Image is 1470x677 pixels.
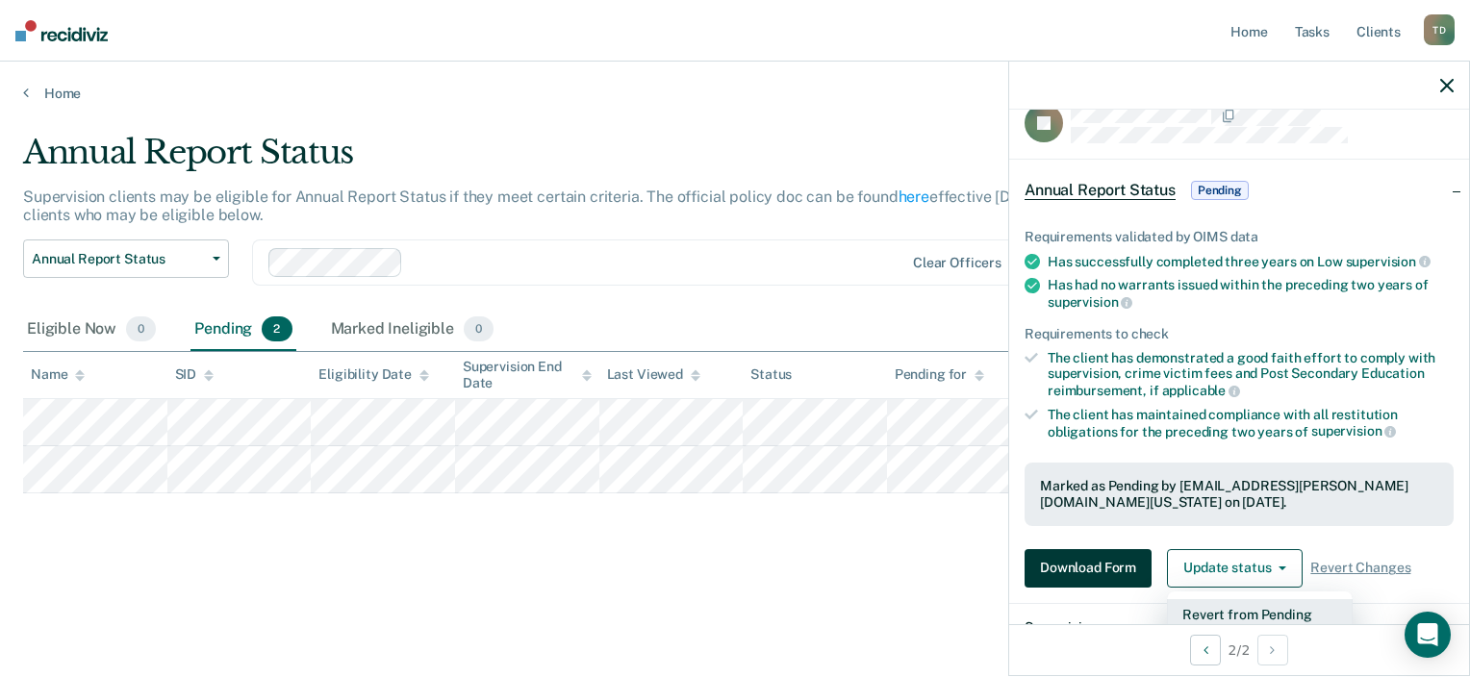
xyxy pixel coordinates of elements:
[913,255,1001,271] div: Clear officers
[1009,624,1469,675] div: 2 / 2
[1048,277,1454,310] div: Has had no warrants issued within the preceding two years of
[190,309,295,351] div: Pending
[1257,635,1288,665] button: Next Opportunity
[1424,14,1455,45] div: T D
[1040,478,1438,511] div: Marked as Pending by [EMAIL_ADDRESS][PERSON_NAME][DOMAIN_NAME][US_STATE] on [DATE].
[1405,612,1451,658] div: Open Intercom Messenger
[464,316,494,341] span: 0
[1025,181,1176,200] span: Annual Report Status
[327,309,498,351] div: Marked Ineligible
[23,309,160,351] div: Eligible Now
[1048,407,1454,439] div: The client has maintained compliance with all restitution obligations for the preceding two years of
[1167,549,1303,588] button: Update status
[15,20,108,41] img: Recidiviz
[318,366,429,383] div: Eligibility Date
[31,366,85,383] div: Name
[899,188,929,206] a: here
[175,366,215,383] div: SID
[1191,181,1249,200] span: Pending
[463,359,592,391] div: Supervision End Date
[23,85,1447,102] a: Home
[1311,423,1396,439] span: supervision
[23,133,1126,188] div: Annual Report Status
[750,366,792,383] div: Status
[1025,549,1152,588] button: Download Form
[607,366,700,383] div: Last Viewed
[1048,350,1454,399] div: The client has demonstrated a good faith effort to comply with supervision, crime victim fees and...
[1025,326,1454,342] div: Requirements to check
[1167,599,1353,630] button: Revert from Pending
[126,316,156,341] span: 0
[1025,549,1159,588] a: Download Form
[1048,294,1132,310] span: supervision
[1162,383,1240,398] span: applicable
[1025,619,1454,636] dt: Supervision
[1190,635,1221,665] button: Previous Opportunity
[23,188,1101,224] p: Supervision clients may be eligible for Annual Report Status if they meet certain criteria. The o...
[1346,254,1431,269] span: supervision
[1025,229,1454,245] div: Requirements validated by OIMS data
[895,366,984,383] div: Pending for
[1009,160,1469,221] div: Annual Report StatusPending
[32,251,205,267] span: Annual Report Status
[1048,253,1454,270] div: Has successfully completed three years on Low
[1310,560,1410,576] span: Revert Changes
[262,316,291,341] span: 2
